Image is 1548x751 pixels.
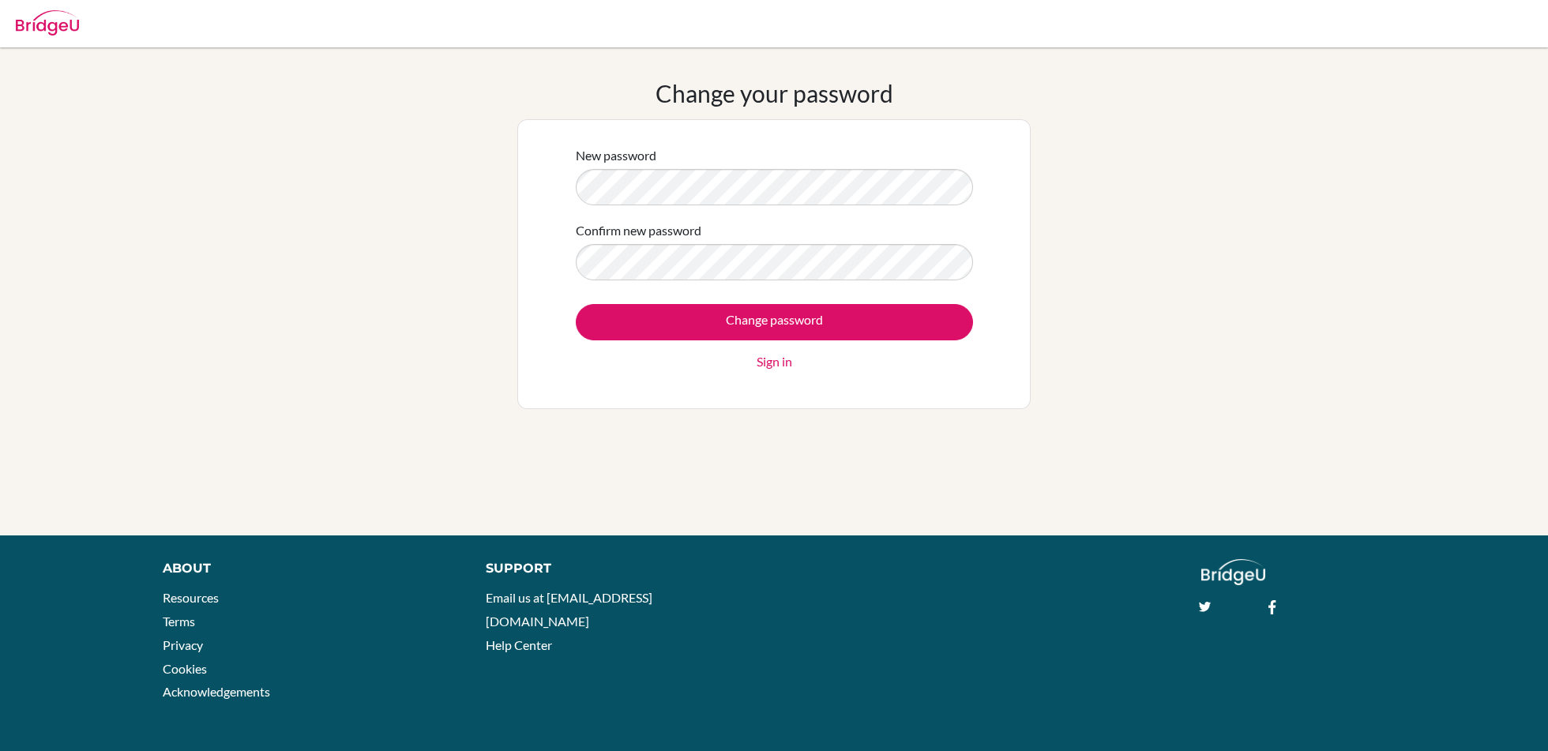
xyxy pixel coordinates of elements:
[757,352,792,371] a: Sign in
[163,590,219,605] a: Resources
[1201,559,1265,585] img: logo_white@2x-f4f0deed5e89b7ecb1c2cc34c3e3d731f90f0f143d5ea2071677605dd97b5244.png
[486,559,755,578] div: Support
[656,79,893,107] h1: Change your password
[163,559,451,578] div: About
[576,221,701,240] label: Confirm new password
[486,637,552,652] a: Help Center
[163,684,270,699] a: Acknowledgements
[576,304,973,340] input: Change password
[163,637,203,652] a: Privacy
[486,590,652,629] a: Email us at [EMAIL_ADDRESS][DOMAIN_NAME]
[163,661,207,676] a: Cookies
[576,146,656,165] label: New password
[16,10,79,36] img: Bridge-U
[163,614,195,629] a: Terms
